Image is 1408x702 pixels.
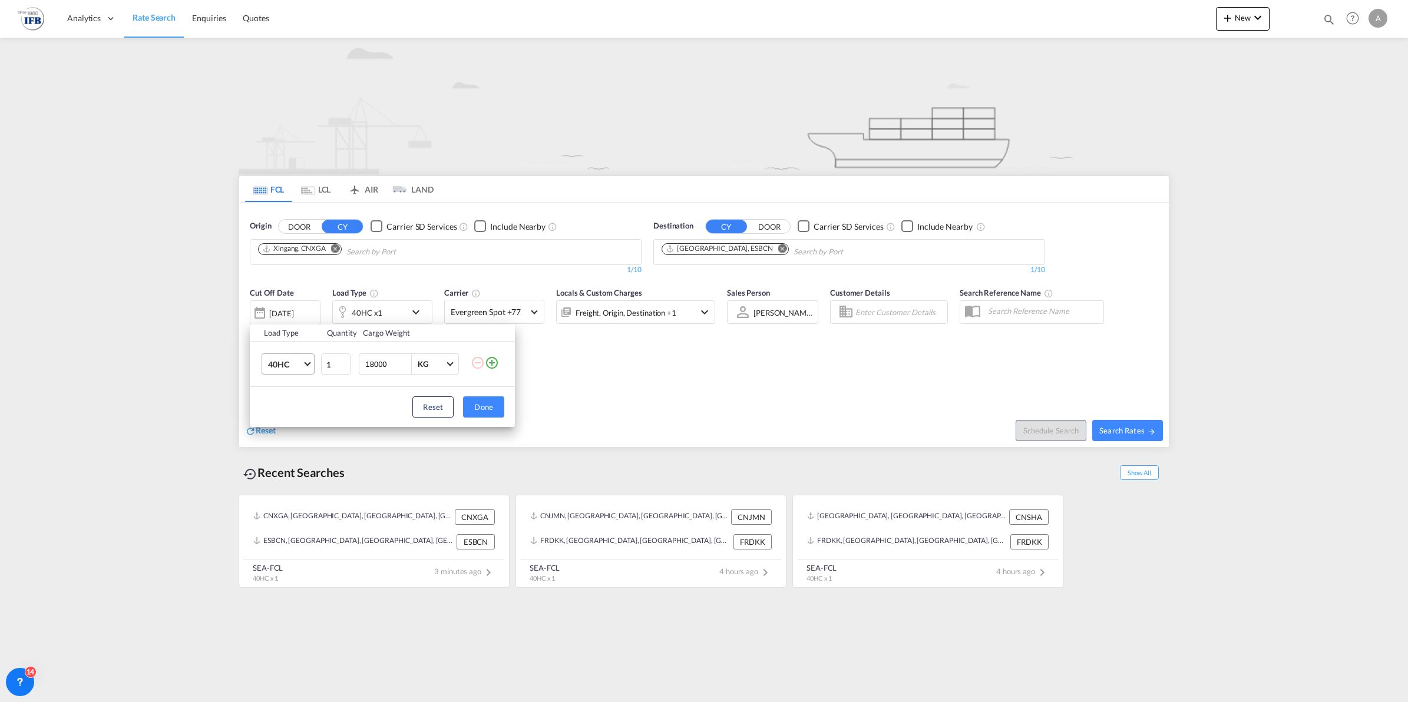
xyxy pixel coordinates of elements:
[268,359,302,370] span: 40HC
[363,327,463,338] div: Cargo Weight
[364,354,411,374] input: Enter Weight
[320,324,356,342] th: Quantity
[321,353,351,375] input: Qty
[412,396,454,418] button: Reset
[485,356,499,370] md-icon: icon-plus-circle-outline
[418,359,428,369] div: KG
[250,324,320,342] th: Load Type
[262,353,315,375] md-select: Choose: 40HC
[463,396,504,418] button: Done
[471,356,485,370] md-icon: icon-minus-circle-outline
